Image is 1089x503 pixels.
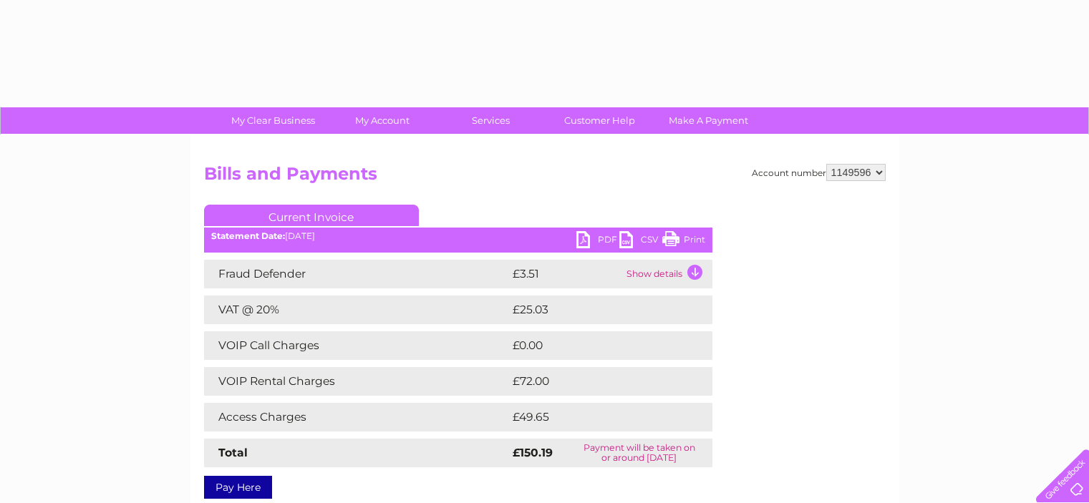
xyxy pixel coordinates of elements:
td: £0.00 [509,331,679,360]
td: £72.00 [509,367,684,396]
td: Payment will be taken on or around [DATE] [566,439,712,467]
a: Print [662,231,705,252]
strong: £150.19 [513,446,553,459]
b: Statement Date: [211,230,285,241]
strong: Total [218,446,248,459]
td: £49.65 [509,403,684,431]
td: VOIP Call Charges [204,331,509,360]
td: VOIP Rental Charges [204,367,509,396]
a: Pay Here [204,476,272,499]
a: CSV [619,231,662,252]
a: Customer Help [541,107,659,134]
td: VAT @ 20% [204,296,509,324]
a: Services [432,107,550,134]
a: PDF [576,231,619,252]
td: Fraud Defender [204,260,509,288]
td: Access Charges [204,403,509,431]
h2: Bills and Payments [204,164,886,191]
a: Current Invoice [204,205,419,226]
a: My Clear Business [214,107,332,134]
td: £3.51 [509,260,623,288]
div: [DATE] [204,231,712,241]
a: My Account [323,107,441,134]
div: Account number [752,164,886,181]
a: Make A Payment [649,107,768,134]
td: Show details [623,260,712,288]
td: £25.03 [509,296,683,324]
